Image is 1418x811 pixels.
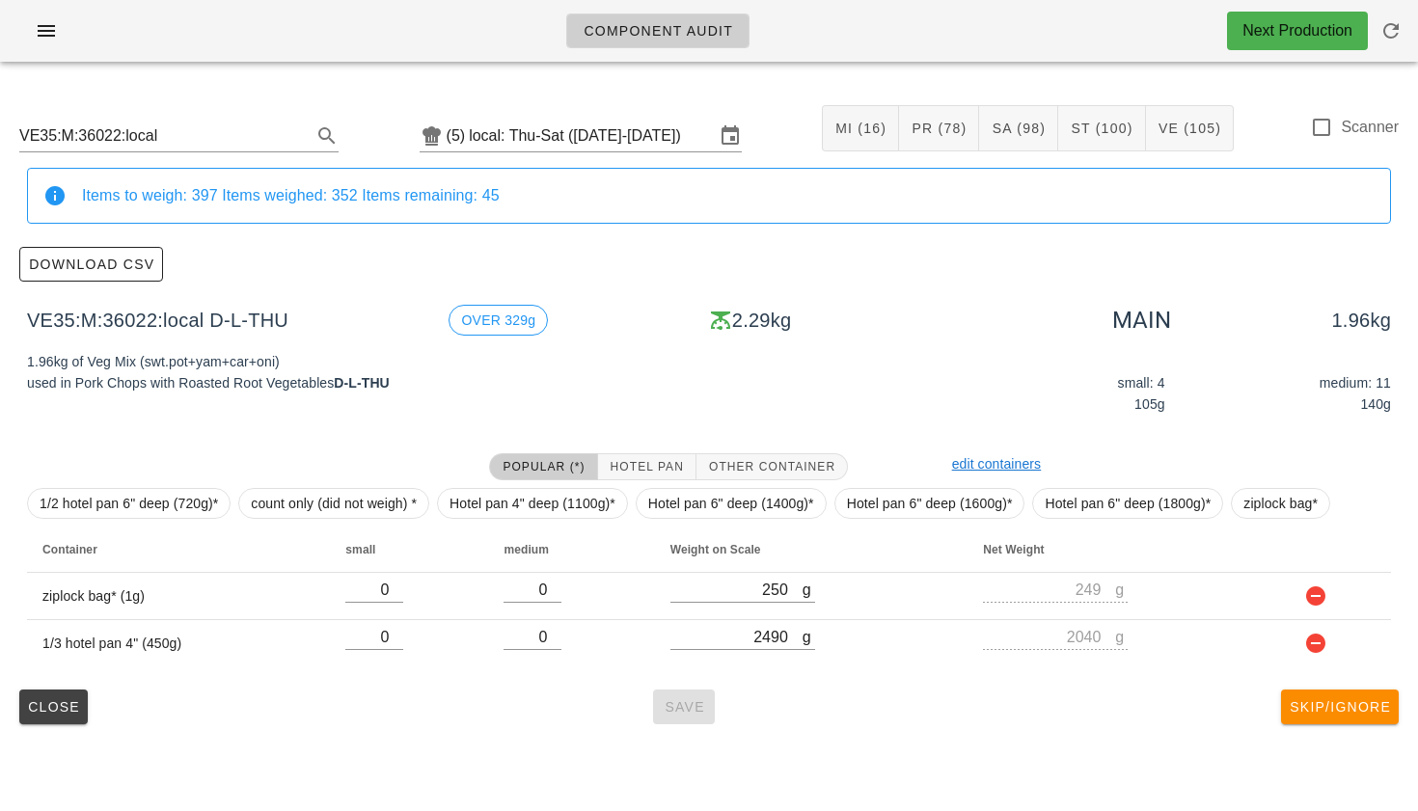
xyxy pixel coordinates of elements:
span: ziplock bag* [1243,489,1318,518]
span: Hotel pan 6" deep (1800g)* [1045,489,1211,518]
th: Not sorted. Activate to sort ascending. [1281,527,1391,573]
button: MI (16) [822,105,899,151]
button: PR (78) [899,105,979,151]
div: MAIN [1112,305,1171,336]
span: Skip/Ignore [1289,699,1391,715]
span: OVER 329g [461,306,535,335]
span: Hotel pan 6" deep (1400g)* [648,489,814,518]
button: Other Container [696,453,848,480]
td: 1/3 hotel pan 4" (450g) [27,620,330,666]
div: Next Production [1242,19,1352,42]
div: VE35:M:36022:local D-L-THU 2.29kg 1.96kg [12,289,1406,351]
button: VE (105) [1146,105,1235,151]
th: medium: Not sorted. Activate to sort ascending. [488,527,654,573]
button: Popular (*) [489,453,597,480]
button: Download CSV [19,247,163,282]
div: medium: 11 140g [1169,368,1395,419]
span: Other Container [708,460,835,473]
div: Items to weigh: 397 Items weighed: 352 Items remaining: 45 [82,185,1375,206]
span: PR (78) [911,121,967,136]
span: Hotel pan 6" deep (1600g)* [847,489,1013,518]
span: ST (100) [1070,121,1132,136]
strong: D-L-THU [334,375,389,391]
button: ST (100) [1058,105,1145,151]
span: medium [504,543,549,556]
span: Net Weight [983,543,1044,556]
span: Weight on Scale [670,543,761,556]
span: 1/2 hotel pan 6" deep (720g)* [40,489,218,518]
button: Hotel Pan [598,453,696,480]
span: SA (98) [991,121,1046,136]
span: Download CSV [28,257,154,272]
span: count only (did not weigh) * [251,489,417,518]
th: Weight on Scale: Not sorted. Activate to sort ascending. [655,527,968,573]
span: Component Audit [583,23,733,39]
div: 1.96kg of Veg Mix (swt.pot+yam+car+oni) used in Pork Chops with Roasted Root Vegetables [15,339,709,434]
a: Component Audit [566,14,750,48]
div: g [803,577,815,602]
span: Hotel Pan [610,460,684,473]
span: VE (105) [1158,121,1222,136]
td: ziplock bag* (1g) [27,573,330,620]
button: Close [19,689,88,724]
div: (5) [447,126,470,146]
span: small [345,543,375,556]
span: Container [42,543,97,556]
label: Scanner [1341,118,1399,137]
th: small: Not sorted. Activate to sort ascending. [330,527,488,573]
th: Container: Not sorted. Activate to sort ascending. [27,527,330,573]
div: g [1115,577,1128,602]
span: Close [27,699,80,715]
span: MI (16) [834,121,886,136]
div: g [1115,624,1128,649]
div: g [803,624,815,649]
span: Hotel pan 4" deep (1100g)* [450,489,615,518]
span: Popular (*) [502,460,585,473]
button: Skip/Ignore [1281,689,1399,724]
th: Net Weight: Not sorted. Activate to sort ascending. [968,527,1281,573]
button: SA (98) [979,105,1058,151]
div: small: 4 105g [942,368,1168,419]
a: edit containers [952,456,1042,472]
